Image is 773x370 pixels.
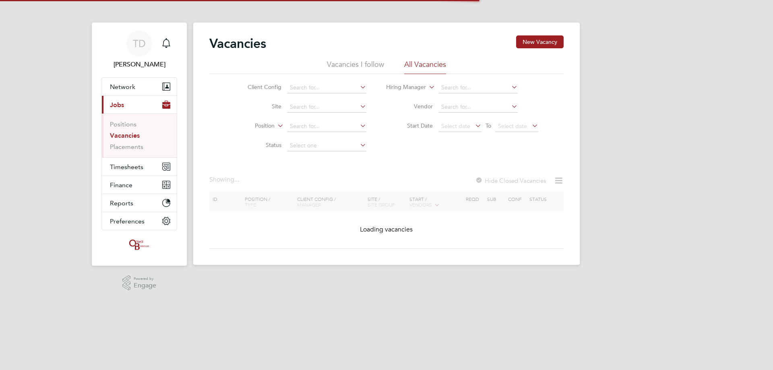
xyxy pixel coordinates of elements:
[438,101,518,113] input: Search for...
[441,122,470,130] span: Select date
[228,122,275,130] label: Position
[209,35,266,52] h2: Vacancies
[404,60,446,74] li: All Vacancies
[110,143,143,151] a: Placements
[110,217,145,225] span: Preferences
[102,176,177,194] button: Finance
[110,132,140,139] a: Vacancies
[110,120,136,128] a: Positions
[110,163,143,171] span: Timesheets
[102,158,177,176] button: Timesheets
[133,38,146,49] span: TD
[483,120,494,131] span: To
[134,282,156,289] span: Engage
[380,83,426,91] label: Hiring Manager
[101,238,177,251] a: Go to home page
[101,31,177,69] a: TD[PERSON_NAME]
[287,121,366,132] input: Search for...
[327,60,384,74] li: Vacancies I follow
[235,103,281,110] label: Site
[102,194,177,212] button: Reports
[110,181,132,189] span: Finance
[287,82,366,93] input: Search for...
[122,275,157,291] a: Powered byEngage
[235,83,281,91] label: Client Config
[102,96,177,114] button: Jobs
[128,238,151,251] img: oneillandbrennan-logo-retina.png
[386,122,433,129] label: Start Date
[110,199,133,207] span: Reports
[92,23,187,266] nav: Main navigation
[438,82,518,93] input: Search for...
[287,140,366,151] input: Select one
[134,275,156,282] span: Powered by
[386,103,433,110] label: Vendor
[287,101,366,113] input: Search for...
[234,176,239,184] span: ...
[102,212,177,230] button: Preferences
[102,114,177,157] div: Jobs
[101,60,177,69] span: Tanya Dartnell
[209,176,241,184] div: Showing
[475,177,546,184] label: Hide Closed Vacancies
[110,101,124,109] span: Jobs
[110,83,135,91] span: Network
[102,78,177,95] button: Network
[516,35,564,48] button: New Vacancy
[498,122,527,130] span: Select date
[235,141,281,149] label: Status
